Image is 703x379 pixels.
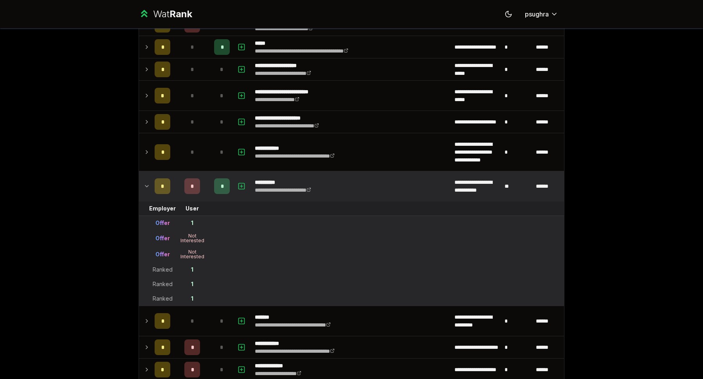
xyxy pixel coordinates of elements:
[153,266,173,274] div: Ranked
[153,280,173,288] div: Ranked
[151,201,173,216] td: Employer
[155,234,170,242] div: Offer
[155,250,170,258] div: Offer
[177,250,208,259] div: Not Interested
[519,7,564,21] button: psughra
[525,9,549,19] span: psughra
[153,8,192,20] div: Wat
[173,201,211,216] td: User
[139,8,192,20] a: WatRank
[191,219,193,227] div: 1
[177,234,208,243] div: Not Interested
[155,219,170,227] div: Offer
[153,295,173,303] div: Ranked
[169,8,192,20] span: Rank
[191,266,193,274] div: 1
[191,280,193,288] div: 1
[191,295,193,303] div: 1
